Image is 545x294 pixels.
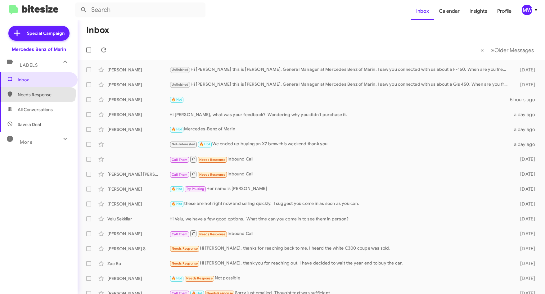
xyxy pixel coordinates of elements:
[86,25,109,35] h1: Inbox
[511,111,540,118] div: a day ago
[169,260,511,267] div: Hi [PERSON_NAME], thank you for reaching out. I have decided to wait the year end to buy the car.
[492,2,516,20] a: Profile
[511,260,540,267] div: [DATE]
[434,2,465,20] a: Calendar
[169,81,511,88] div: Hi [PERSON_NAME] this is [PERSON_NAME], General Manager at Mercedes Benz of Marin. I saw you conn...
[172,187,182,191] span: 🔥 Hot
[172,232,188,236] span: Call Them
[169,185,511,192] div: Her name is [PERSON_NAME]
[511,156,540,162] div: [DATE]
[169,216,511,222] div: Hi Velu, we have a few good options. What time can you come in to see them in person?
[107,246,169,252] div: [PERSON_NAME] S
[172,276,182,280] span: 🔥 Hot
[107,82,169,88] div: [PERSON_NAME]
[494,47,534,54] span: Older Messages
[172,97,182,102] span: 🔥 Hot
[480,46,484,54] span: «
[169,155,511,163] div: Inbound Call
[199,158,226,162] span: Needs Response
[172,261,198,265] span: Needs Response
[487,44,538,57] button: Next
[511,216,540,222] div: [DATE]
[107,111,169,118] div: [PERSON_NAME]
[199,173,226,177] span: Needs Response
[169,66,511,73] div: Hi [PERSON_NAME] this is [PERSON_NAME], General Manager at Mercedes Benz of Marin. I saw you conn...
[511,231,540,237] div: [DATE]
[172,247,198,251] span: Needs Response
[20,139,33,145] span: More
[172,173,188,177] span: Call Them
[169,230,511,237] div: Inbound Call
[18,92,70,98] span: Needs Response
[169,170,511,178] div: Inbound Call
[18,106,53,113] span: All Conversations
[511,275,540,282] div: [DATE]
[186,276,213,280] span: Needs Response
[107,97,169,103] div: [PERSON_NAME]
[169,200,511,207] div: these are hot right now and selling quickly. I suggest you come in as soon as you can.
[27,30,65,36] span: Special Campaign
[511,186,540,192] div: [DATE]
[107,201,169,207] div: [PERSON_NAME]
[491,46,494,54] span: »
[200,142,210,146] span: 🔥 Hot
[107,231,169,237] div: [PERSON_NAME]
[18,121,41,128] span: Save a Deal
[107,260,169,267] div: Zac Bu
[107,186,169,192] div: [PERSON_NAME]
[169,141,511,148] div: We ended up buying an X7 bmw this weekend thank you.
[169,111,511,118] div: Hi [PERSON_NAME], what was your feedback? Wondering why you didn't purchase it.
[107,171,169,177] div: [PERSON_NAME] [PERSON_NAME]
[172,83,189,87] span: Unfinished
[107,275,169,282] div: [PERSON_NAME]
[169,126,511,133] div: Mercedes-Benz of Marin
[172,202,182,206] span: 🔥 Hot
[172,142,196,146] span: Not-Interested
[511,201,540,207] div: [DATE]
[477,44,488,57] button: Previous
[511,141,540,147] div: a day ago
[8,26,70,41] a: Special Campaign
[172,68,189,72] span: Unfinished
[12,46,66,52] div: Mercedes Benz of Marin
[186,187,204,191] span: Try Pausing
[477,44,538,57] nav: Page navigation example
[169,275,511,282] div: Not possible
[172,158,188,162] span: Call Them
[465,2,492,20] a: Insights
[522,5,532,15] div: MW
[511,82,540,88] div: [DATE]
[411,2,434,20] a: Inbox
[510,97,540,103] div: 5 hours ago
[511,246,540,252] div: [DATE]
[511,171,540,177] div: [DATE]
[169,245,511,252] div: Hi [PERSON_NAME], thanks for reaching back to me. I heard the white C300 coupe was sold.
[107,216,169,222] div: Velu Sekkilar
[18,77,70,83] span: Inbox
[172,127,182,131] span: 🔥 Hot
[511,126,540,133] div: a day ago
[511,67,540,73] div: [DATE]
[107,67,169,73] div: [PERSON_NAME]
[107,126,169,133] div: [PERSON_NAME]
[75,2,205,17] input: Search
[20,62,38,68] span: Labels
[199,232,226,236] span: Needs Response
[516,5,538,15] button: MW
